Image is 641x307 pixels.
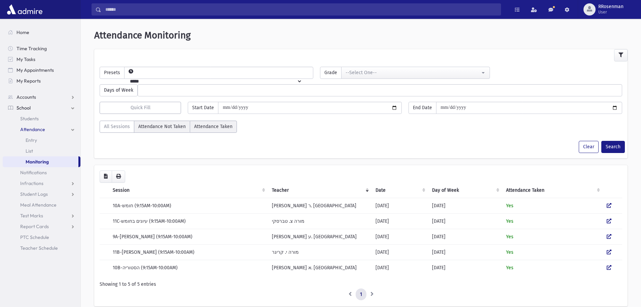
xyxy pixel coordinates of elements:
[16,45,47,52] span: Time Tracking
[371,229,428,244] td: [DATE]
[341,67,490,79] button: --Select One--
[502,198,603,213] td: Yes
[134,121,190,133] label: Attendance Not Taken
[100,121,134,133] label: All Sessions
[3,43,80,54] a: Time Tracking
[320,67,342,79] span: Grade
[100,121,237,135] div: AttTaken
[428,198,502,213] td: [DATE]
[20,234,49,240] span: PTC Schedule
[26,148,33,154] span: List
[268,183,371,198] th: Teacher: activate to sort column ascending
[100,171,112,183] button: CSV
[579,141,599,153] button: Clear
[20,126,45,132] span: Attendance
[101,3,501,16] input: Search
[112,171,125,183] button: Print
[3,113,80,124] a: Students
[20,223,49,229] span: Report Cards
[346,69,480,76] div: --Select One--
[109,183,268,198] th: Session: activate to sort column ascending
[16,94,36,100] span: Accounts
[3,210,80,221] a: Test Marks
[408,102,436,114] span: End Date
[502,213,603,229] td: Yes
[502,229,603,244] td: Yes
[3,189,80,199] a: Student Logs
[268,244,371,260] td: מורה י. קריגר
[26,137,37,143] span: Entry
[109,260,268,275] td: 10B-הסטוריה (9:15AM-10:00AM)
[100,84,138,96] span: Days of Week
[371,213,428,229] td: [DATE]
[371,198,428,213] td: [DATE]
[3,92,80,102] a: Accounts
[190,121,237,133] label: Attendance Taken
[428,260,502,275] td: [DATE]
[100,67,124,79] span: Presets
[268,229,371,244] td: [PERSON_NAME] ע. [GEOGRAPHIC_DATA]
[100,281,622,288] div: Showing 1 to 5 of 5 entries
[3,156,78,167] a: Monitoring
[16,29,29,35] span: Home
[20,202,57,208] span: Meal Attendance
[371,183,428,198] th: Date: activate to sort column ascending
[3,243,80,253] a: Teacher Schedule
[109,198,268,213] td: 10A-חומש (9:15AM-10:00AM)
[109,244,268,260] td: 11B-[PERSON_NAME] (9:15AM-10:00AM)
[3,199,80,210] a: Meal Attendance
[3,102,80,113] a: School
[371,244,428,260] td: [DATE]
[502,183,603,198] th: Attendance Taken: activate to sort column ascending
[3,178,80,189] a: Infractions
[131,105,150,111] span: Quick Fill
[3,124,80,135] a: Attendance
[16,105,31,111] span: School
[188,102,218,114] span: Start Date
[20,213,43,219] span: Test Marks
[3,146,80,156] a: List
[268,260,371,275] td: [PERSON_NAME] א. [GEOGRAPHIC_DATA]
[3,167,80,178] a: Notifications
[20,180,43,186] span: Infractions
[16,56,35,62] span: My Tasks
[100,102,181,114] button: Quick Fill
[26,159,49,165] span: Monitoring
[598,4,624,9] span: RRosenman
[3,27,80,38] a: Home
[268,198,371,213] td: [PERSON_NAME] ר. [GEOGRAPHIC_DATA]
[109,213,268,229] td: 11C-עיונים בחומש (9:15AM-10:00AM)
[268,213,371,229] td: מורה צ. טברסקי
[428,229,502,244] td: [DATE]
[356,288,366,301] a: 1
[16,67,54,73] span: My Appointments
[3,65,80,75] a: My Appointments
[3,54,80,65] a: My Tasks
[20,170,47,176] span: Notifications
[371,260,428,275] td: [DATE]
[428,183,502,198] th: Day of Week: activate to sort column ascending
[598,9,624,15] span: User
[428,213,502,229] td: [DATE]
[3,221,80,232] a: Report Cards
[5,3,44,16] img: AdmirePro
[3,135,80,146] a: Entry
[3,75,80,86] a: My Reports
[20,116,39,122] span: Students
[3,232,80,243] a: PTC Schedule
[109,229,268,244] td: 9A-[PERSON_NAME] (9:15AM-10:00AM)
[428,244,502,260] td: [DATE]
[502,244,603,260] td: Yes
[20,245,58,251] span: Teacher Schedule
[94,30,191,41] span: Attendance Monitoring
[601,141,625,153] button: Search
[16,78,41,84] span: My Reports
[20,191,48,197] span: Student Logs
[502,260,603,275] td: Yes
